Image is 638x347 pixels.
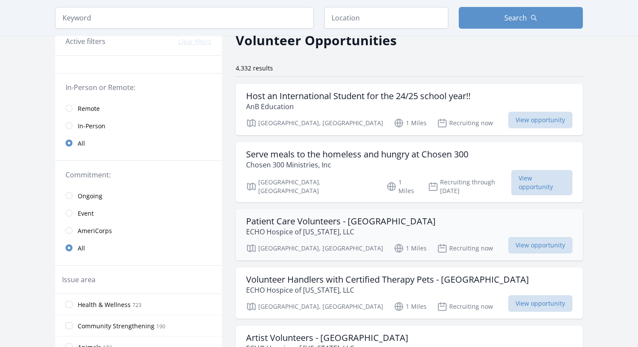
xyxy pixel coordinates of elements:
[66,82,211,93] legend: In-Person or Remote:
[246,178,376,195] p: [GEOGRAPHIC_DATA], [GEOGRAPHIC_DATA]
[236,209,583,260] a: Patient Care Volunteers - [GEOGRAPHIC_DATA] ECHO Hospice of [US_STATE], LLC [GEOGRAPHIC_DATA], [G...
[62,274,95,285] legend: Issue area
[236,30,397,50] h2: Volunteer Opportunities
[246,216,436,227] h3: Patient Care Volunteers - [GEOGRAPHIC_DATA]
[508,112,572,128] span: View opportunity
[55,117,222,134] a: In-Person
[508,237,572,254] span: View opportunity
[55,187,222,204] a: Ongoing
[246,285,529,295] p: ECHO Hospice of [US_STATE], LLC
[78,122,105,130] span: In-Person
[78,244,85,253] span: All
[246,301,383,312] p: [GEOGRAPHIC_DATA], [GEOGRAPHIC_DATA]
[78,300,131,309] span: Health & Wellness
[55,204,222,222] a: Event
[236,142,583,202] a: Serve meals to the homeless and hungry at Chosen 300 Chosen 300 Ministries, Inc [GEOGRAPHIC_DATA]...
[246,333,408,343] h3: Artist Volunteers - [GEOGRAPHIC_DATA]
[66,322,72,329] input: Community Strengthening 190
[55,100,222,117] a: Remote
[246,274,529,285] h3: Volunteer Handlers with Certified Therapy Pets - [GEOGRAPHIC_DATA]
[55,134,222,152] a: All
[78,192,102,200] span: Ongoing
[246,160,468,170] p: Chosen 300 Ministries, Inc
[246,149,468,160] h3: Serve meals to the homeless and hungry at Chosen 300
[236,267,583,319] a: Volunteer Handlers with Certified Therapy Pets - [GEOGRAPHIC_DATA] ECHO Hospice of [US_STATE], LL...
[246,118,383,128] p: [GEOGRAPHIC_DATA], [GEOGRAPHIC_DATA]
[66,170,211,180] legend: Commitment:
[459,7,583,29] button: Search
[511,170,572,195] span: View opportunity
[55,239,222,257] a: All
[55,7,314,29] input: Keyword
[394,118,427,128] p: 1 Miles
[156,323,165,330] span: 190
[504,13,527,23] span: Search
[437,301,493,312] p: Recruiting now
[78,139,85,148] span: All
[78,322,155,330] span: Community Strengthening
[246,243,383,254] p: [GEOGRAPHIC_DATA], [GEOGRAPHIC_DATA]
[236,84,583,135] a: Host an International Student for the 24/25 school year!! AnB Education [GEOGRAPHIC_DATA], [GEOGR...
[236,64,273,72] span: 4,332 results
[437,243,493,254] p: Recruiting now
[78,104,100,113] span: Remote
[178,37,211,46] button: Clear filters
[78,209,94,218] span: Event
[246,227,436,237] p: ECHO Hospice of [US_STATE], LLC
[386,178,418,195] p: 1 Miles
[55,222,222,239] a: AmeriCorps
[324,7,448,29] input: Location
[428,178,512,195] p: Recruiting through [DATE]
[508,295,572,312] span: View opportunity
[246,91,470,101] h3: Host an International Student for the 24/25 school year!!
[394,301,427,312] p: 1 Miles
[437,118,493,128] p: Recruiting now
[132,301,141,309] span: 723
[394,243,427,254] p: 1 Miles
[66,301,72,308] input: Health & Wellness 723
[246,101,470,112] p: AnB Education
[66,36,105,47] h3: Active filters
[78,227,112,235] span: AmeriCorps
